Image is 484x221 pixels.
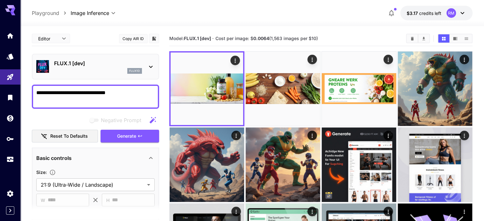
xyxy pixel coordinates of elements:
div: Actions [383,55,393,64]
button: Download All [418,34,429,43]
button: Generate [101,130,159,143]
button: Expand sidebar [6,206,14,215]
img: Z [398,52,472,126]
div: Library [6,93,14,101]
div: Actions [231,207,241,216]
iframe: Chat Widget [452,190,484,221]
button: $3.16884RM [400,6,473,20]
div: Actions [231,131,241,140]
button: Show images in list view [461,34,472,43]
div: Actions [307,55,317,64]
span: Cost per image: $ (1,563 images per $10) [215,36,318,41]
img: 9k= [170,128,244,202]
b: FLUX.1 [dev] [184,36,211,41]
div: Actions [307,131,317,140]
button: Copy AIR ID [119,34,148,43]
img: 9k= [322,128,396,202]
button: Show images in grid view [438,34,449,43]
span: H [106,197,109,204]
span: credits left [419,10,441,16]
img: 9k= [322,52,396,126]
p: · [212,35,214,42]
span: 21:9 (Ultra-Wide / Landscape) [41,181,144,189]
button: Adjust the dimensions of the generated image by specifying its width and height in pixels, or sel... [47,169,58,176]
img: Z [246,52,320,126]
span: $3.17 [407,10,419,16]
div: Actions [459,131,469,140]
span: Negative Prompt [101,116,141,124]
span: Model: [169,36,211,41]
div: $3.16884 [407,10,441,17]
div: Models [6,52,14,60]
button: Show images in video view [450,34,461,43]
span: Image Inference [71,9,109,17]
div: FLUX.1 [dev]flux1d [36,57,155,76]
img: 2Q== [246,128,320,202]
div: Wallet [6,114,14,122]
b: 0.0064 [253,36,269,41]
p: FLUX.1 [dev] [54,59,142,67]
div: Actions [383,131,393,140]
img: 9k= [398,128,472,202]
div: Clear ImagesDownload All [406,34,430,43]
div: Usage [6,155,14,163]
span: Negative prompts are not compatible with the selected model. [88,116,146,124]
div: API Keys [6,135,14,143]
span: W [41,197,45,204]
a: Playground [32,9,59,17]
img: Z [171,52,243,125]
div: Home [6,32,14,40]
div: Playground [6,73,14,81]
span: Size : [36,169,47,175]
button: Reset to defaults [32,130,98,143]
div: Widget de chat [452,190,484,221]
span: Generate [117,132,136,140]
div: Basic controls [36,150,155,166]
button: Clear Images [407,34,418,43]
nav: breadcrumb [32,9,71,17]
span: Editor [38,35,58,42]
div: Actions [383,207,393,216]
div: Show images in grid viewShow images in video viewShow images in list view [438,34,473,43]
p: flux1d [129,69,140,73]
button: Add to library [151,35,157,42]
p: Basic controls [36,154,72,162]
div: Actions [307,207,317,216]
div: Actions [459,55,469,64]
div: Actions [230,56,240,65]
div: RM [446,8,456,18]
div: Settings [6,190,14,197]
